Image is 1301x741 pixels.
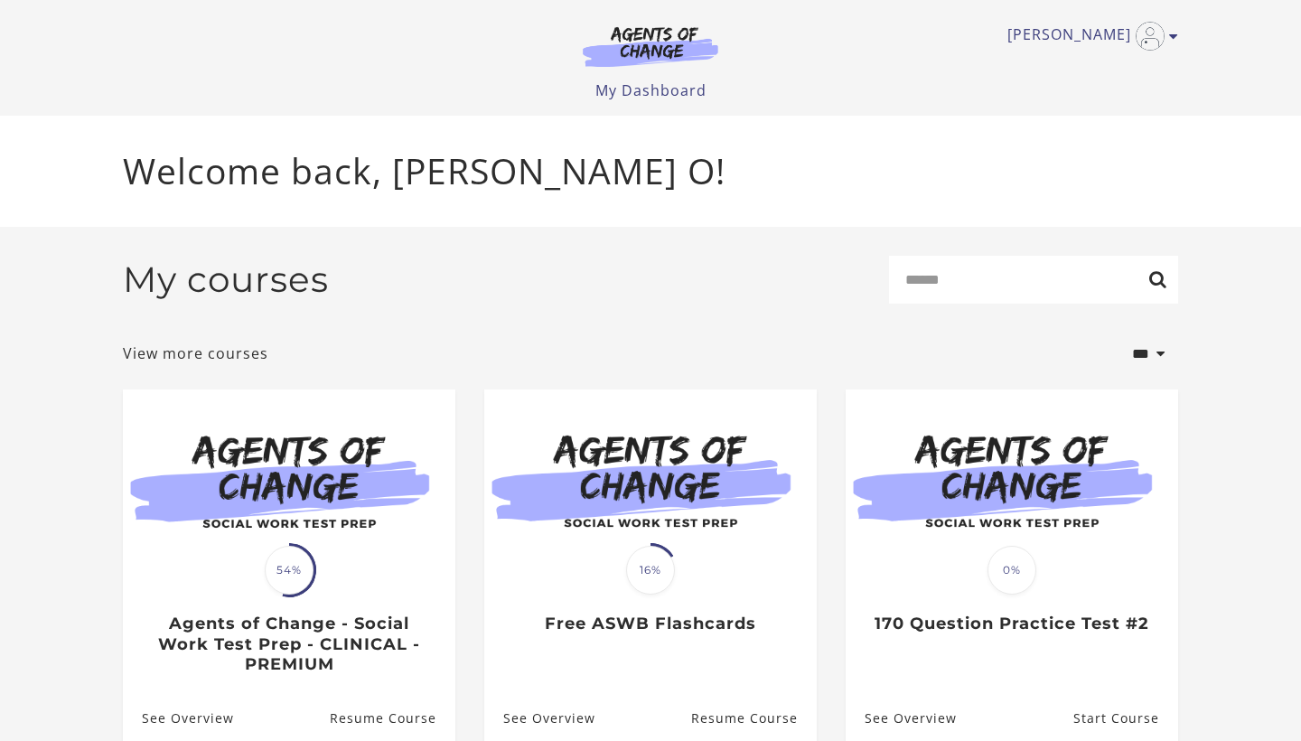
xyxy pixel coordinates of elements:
span: 16% [626,546,675,595]
a: View more courses [123,342,268,364]
h3: Free ASWB Flashcards [503,614,797,634]
h2: My courses [123,258,329,301]
a: Toggle menu [1007,22,1169,51]
h3: Agents of Change - Social Work Test Prep - CLINICAL - PREMIUM [142,614,435,675]
span: 0% [987,546,1036,595]
p: Welcome back, [PERSON_NAME] O! [123,145,1178,198]
h3: 170 Question Practice Test #2 [865,614,1158,634]
a: My Dashboard [595,80,707,100]
span: 54% [265,546,314,595]
img: Agents of Change Logo [564,25,737,67]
